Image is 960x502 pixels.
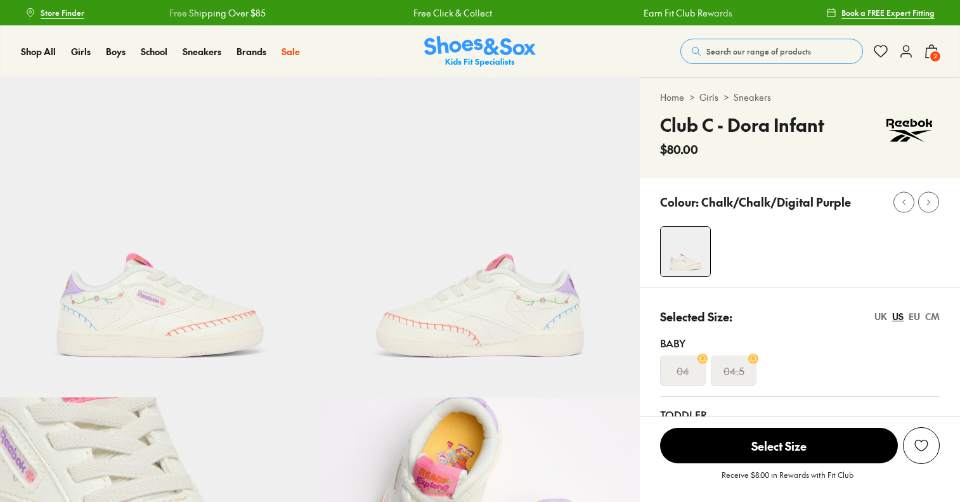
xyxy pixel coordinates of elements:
a: Sneakers [734,91,771,104]
div: EU [909,310,920,323]
div: > > [660,91,940,104]
a: Shop All [21,45,56,58]
a: Brands [237,45,266,58]
p: Selected Size: [660,308,732,325]
a: Book a FREE Expert Fitting [826,1,935,24]
span: Store Finder [41,7,84,18]
p: Colour: [660,193,699,210]
div: US [892,310,904,323]
img: 5-561545_1 [320,77,640,397]
span: Search our range of products [706,46,811,57]
a: Shoes & Sox [424,36,536,67]
a: Free Click & Collect [413,6,492,20]
button: 2 [924,37,939,65]
a: Sneakers [183,45,221,58]
h4: Club C - Dora Infant [660,112,824,138]
a: Girls [71,45,91,58]
a: Boys [106,45,126,58]
img: SNS_Logo_Responsive.svg [424,36,536,67]
img: 4-561544_1 [661,227,710,276]
button: Select Size [660,427,898,464]
s: 04 [677,363,689,378]
a: Earn Fit Club Rewards [644,6,732,20]
a: School [141,45,167,58]
div: CM [925,310,940,323]
button: Add to Wishlist [903,427,940,464]
img: Vendor logo [879,112,940,150]
s: 04.5 [723,363,744,378]
p: Chalk/Chalk/Digital Purple [701,193,851,210]
a: Girls [699,91,718,104]
div: Baby [660,335,940,351]
p: Receive $8.00 in Rewards with Fit Club [722,469,853,492]
a: Store Finder [25,1,84,24]
div: UK [874,310,887,323]
div: Toddler [660,407,940,422]
a: Sale [282,45,300,58]
span: $80.00 [660,141,698,158]
a: Home [660,91,684,104]
span: 2 [929,50,942,63]
button: Search our range of products [680,39,863,64]
span: Book a FREE Expert Fitting [841,7,935,18]
a: Free Shipping Over $85 [169,6,265,20]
